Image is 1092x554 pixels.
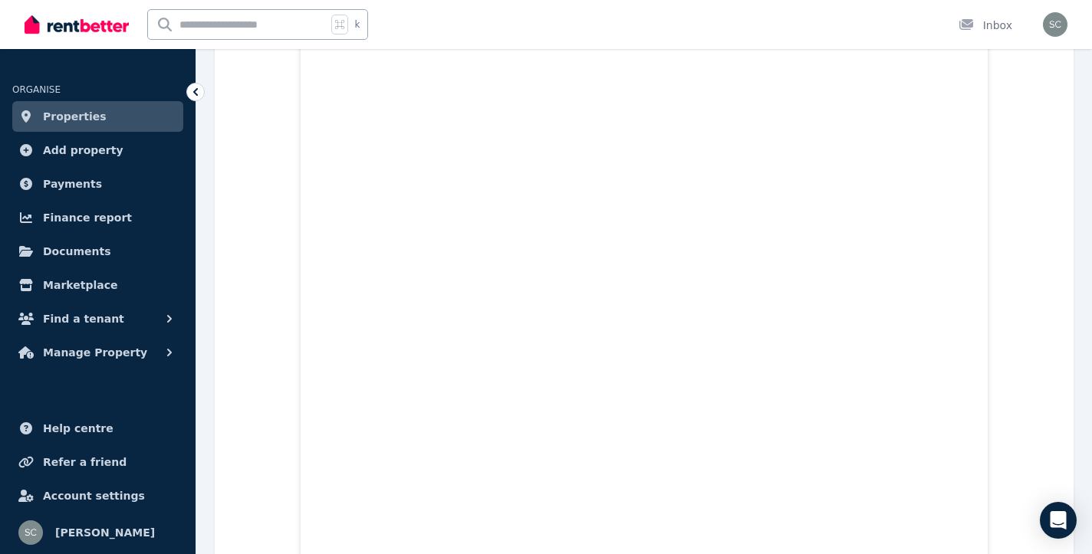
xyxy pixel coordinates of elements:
[25,13,129,36] img: RentBetter
[12,303,183,334] button: Find a tenant
[43,487,145,505] span: Account settings
[43,343,147,362] span: Manage Property
[1040,502,1077,539] div: Open Intercom Messenger
[43,419,113,438] span: Help centre
[43,242,111,261] span: Documents
[43,175,102,193] span: Payments
[1043,12,1067,37] img: susan campbell
[43,208,132,227] span: Finance report
[959,18,1012,33] div: Inbox
[12,447,183,477] a: Refer a friend
[43,141,123,159] span: Add property
[12,270,183,300] a: Marketplace
[12,413,183,444] a: Help centre
[18,520,43,545] img: susan campbell
[12,84,61,95] span: ORGANISE
[43,276,117,294] span: Marketplace
[12,135,183,166] a: Add property
[12,236,183,267] a: Documents
[354,18,360,31] span: k
[43,310,124,328] span: Find a tenant
[43,453,127,471] span: Refer a friend
[12,169,183,199] a: Payments
[43,107,107,126] span: Properties
[12,202,183,233] a: Finance report
[12,101,183,132] a: Properties
[55,523,155,542] span: [PERSON_NAME]
[12,337,183,368] button: Manage Property
[12,480,183,511] a: Account settings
